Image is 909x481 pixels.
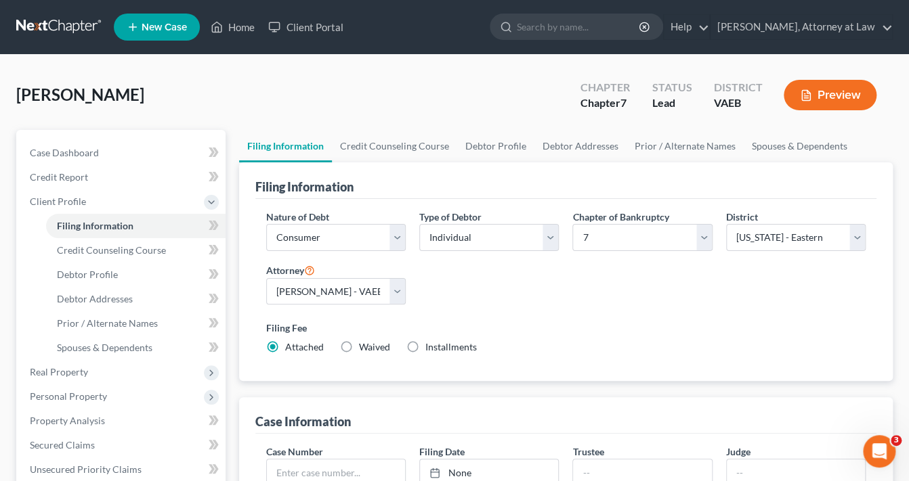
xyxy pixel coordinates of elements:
a: Filing Information [46,214,226,238]
span: [PERSON_NAME] [16,85,144,104]
label: Filing Date [419,444,465,459]
div: Status [652,80,692,95]
span: Waived [359,341,390,352]
a: Credit Report [19,165,226,189]
a: Filing Information [239,130,332,162]
span: Spouses & Dependents [57,342,152,353]
a: [PERSON_NAME], Attorney at Law [711,15,892,39]
span: Property Analysis [30,415,105,426]
span: Installments [425,341,477,352]
div: District [713,80,762,95]
a: Debtor Addresses [534,130,627,162]
span: Credit Report [30,171,88,183]
span: Credit Counseling Course [57,244,166,256]
label: Judge [726,444,751,459]
a: Credit Counseling Course [332,130,457,162]
a: Debtor Profile [457,130,534,162]
label: Trustee [572,444,604,459]
span: Debtor Addresses [57,293,133,304]
span: Filing Information [57,220,133,231]
span: Prior / Alternate Names [57,317,158,329]
label: Attorney [266,262,315,278]
a: Case Dashboard [19,141,226,165]
a: Client Portal [261,15,350,39]
a: Secured Claims [19,433,226,457]
span: Client Profile [30,196,86,207]
a: Spouses & Dependents [744,130,855,162]
a: Prior / Alternate Names [46,311,226,336]
span: Real Property [30,366,88,377]
span: Case Dashboard [30,147,99,158]
span: 3 [891,435,902,446]
div: VAEB [713,95,762,111]
iframe: Intercom live chat [863,435,895,467]
a: Debtor Addresses [46,287,226,311]
div: Chapter [580,80,630,95]
a: Credit Counseling Course [46,238,226,262]
label: Case Number [266,444,323,459]
button: Preview [784,80,876,110]
label: Filing Fee [266,321,866,335]
label: Type of Debtor [419,210,482,224]
div: Chapter [580,95,630,111]
a: Property Analysis [19,409,226,433]
label: District [726,210,758,224]
span: Attached [285,341,324,352]
span: 7 [620,96,627,109]
a: Spouses & Dependents [46,336,226,360]
span: Personal Property [30,390,107,402]
div: Case Information [255,413,351,430]
div: Lead [652,95,692,111]
a: Help [664,15,709,39]
input: Search by name... [517,14,641,39]
a: Home [204,15,261,39]
span: New Case [142,22,187,32]
a: Prior / Alternate Names [627,130,744,162]
label: Chapter of Bankruptcy [572,210,669,224]
div: Filing Information [255,179,354,195]
span: Debtor Profile [57,269,118,280]
label: Nature of Debt [266,210,329,224]
span: Secured Claims [30,439,95,451]
span: Unsecured Priority Claims [30,463,142,475]
a: Debtor Profile [46,262,226,287]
